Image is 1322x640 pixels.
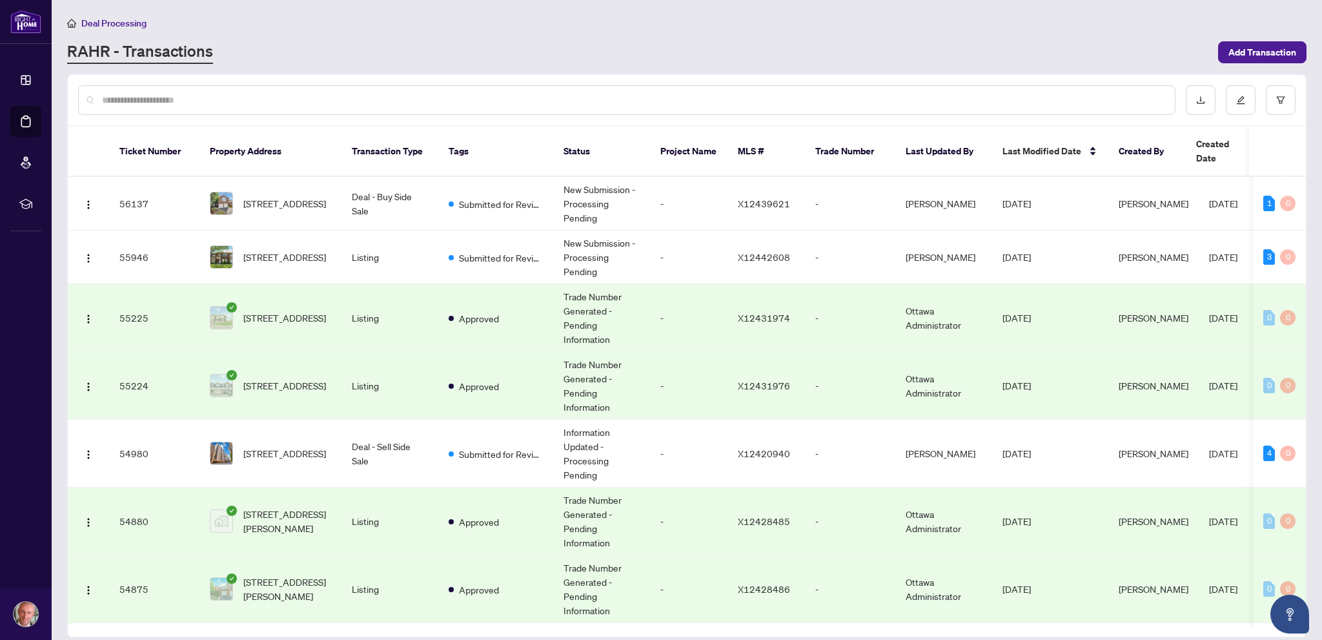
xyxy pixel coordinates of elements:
[650,555,727,623] td: -
[341,231,438,284] td: Listing
[738,583,790,595] span: X12428486
[78,579,99,599] button: Logo
[738,448,790,459] span: X12420940
[1263,196,1275,211] div: 1
[1002,515,1031,527] span: [DATE]
[1119,583,1188,595] span: [PERSON_NAME]
[243,250,326,264] span: [STREET_ADDRESS]
[650,231,727,284] td: -
[992,127,1108,177] th: Last Modified Date
[1002,583,1031,595] span: [DATE]
[109,284,199,352] td: 55225
[1280,310,1296,325] div: 0
[1276,96,1285,105] span: filter
[10,10,41,34] img: logo
[1002,448,1031,459] span: [DATE]
[83,314,94,324] img: Logo
[341,420,438,488] td: Deal - Sell Side Sale
[459,311,499,325] span: Approved
[1002,198,1031,209] span: [DATE]
[21,34,31,44] img: website_grey.svg
[1270,595,1309,634] button: Open asap
[1002,251,1031,263] span: [DATE]
[738,198,790,209] span: X12439621
[109,488,199,555] td: 54880
[895,352,992,420] td: Ottawa Administrator
[83,200,94,210] img: Logo
[805,420,895,488] td: -
[895,420,992,488] td: [PERSON_NAME]
[1236,96,1245,105] span: edit
[553,177,650,231] td: New Submission - Processing Pending
[1209,312,1237,324] span: [DATE]
[341,555,438,623] td: Listing
[1280,249,1296,265] div: 0
[14,602,38,626] img: Profile Icon
[805,127,895,177] th: Trade Number
[805,177,895,231] td: -
[738,312,790,324] span: X12431974
[81,17,147,29] span: Deal Processing
[1119,380,1188,391] span: [PERSON_NAME]
[341,488,438,555] td: Listing
[49,76,116,85] div: Domain Overview
[1280,378,1296,393] div: 0
[1209,198,1237,209] span: [DATE]
[553,231,650,284] td: New Submission - Processing Pending
[1280,581,1296,597] div: 0
[1196,137,1250,165] span: Created Date
[199,127,341,177] th: Property Address
[243,196,326,211] span: [STREET_ADDRESS]
[553,352,650,420] td: Trade Number Generated - Pending Information
[1263,249,1275,265] div: 3
[553,555,650,623] td: Trade Number Generated - Pending Information
[210,307,232,329] img: thumbnail-img
[109,127,199,177] th: Ticket Number
[83,253,94,263] img: Logo
[78,193,99,214] button: Logo
[895,231,992,284] td: [PERSON_NAME]
[227,370,237,380] span: check-circle
[459,583,499,597] span: Approved
[1228,42,1296,63] span: Add Transaction
[109,231,199,284] td: 55946
[1119,448,1188,459] span: [PERSON_NAME]
[243,311,326,325] span: [STREET_ADDRESS]
[1263,378,1275,393] div: 0
[243,378,326,393] span: [STREET_ADDRESS]
[650,127,727,177] th: Project Name
[210,510,232,532] img: thumbnail-img
[78,443,99,464] button: Logo
[650,420,727,488] td: -
[1218,41,1307,63] button: Add Transaction
[210,442,232,464] img: thumbnail-img
[78,247,99,267] button: Logo
[35,75,45,85] img: tab_domain_overview_orange.svg
[78,375,99,396] button: Logo
[438,127,553,177] th: Tags
[553,420,650,488] td: Information Updated - Processing Pending
[83,585,94,595] img: Logo
[459,197,543,211] span: Submitted for Review
[459,251,543,265] span: Submitted for Review
[341,352,438,420] td: Listing
[805,231,895,284] td: -
[459,447,543,461] span: Submitted for Review
[21,21,31,31] img: logo_orange.svg
[1280,446,1296,461] div: 0
[1002,312,1031,324] span: [DATE]
[895,555,992,623] td: Ottawa Administrator
[36,21,63,31] div: v 4.0.25
[83,382,94,392] img: Logo
[805,352,895,420] td: -
[1226,85,1256,115] button: edit
[553,488,650,555] td: Trade Number Generated - Pending Information
[1119,198,1188,209] span: [PERSON_NAME]
[1002,380,1031,391] span: [DATE]
[210,246,232,268] img: thumbnail-img
[83,449,94,460] img: Logo
[1209,380,1237,391] span: [DATE]
[210,578,232,600] img: thumbnail-img
[1209,515,1237,527] span: [DATE]
[1263,513,1275,529] div: 0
